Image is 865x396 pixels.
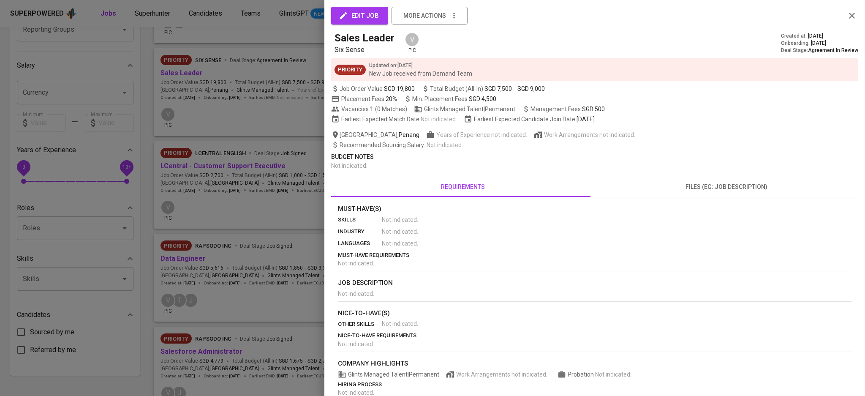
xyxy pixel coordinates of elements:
div: Onboarding : [781,40,858,47]
span: Not indicated . [382,227,418,236]
span: Not indicated . [427,142,463,148]
span: Recommended Sourcing Salary : [340,142,427,148]
span: Six Sense [335,46,364,54]
span: SGD 500 [582,106,605,112]
span: SGD 9,000 [517,85,545,93]
p: company highlights [338,359,851,369]
span: Work Arrangements not indicated. [544,131,635,139]
span: Not indicated . [421,115,457,123]
div: Deal Stage : [781,47,858,54]
span: edit job [340,10,379,21]
span: files (eg: job description) [600,182,853,192]
p: job description [338,278,851,288]
span: Not indicated . [338,290,374,297]
span: Penang [399,131,419,139]
span: Total Budget (All-In) [422,85,545,93]
button: more actions [392,7,468,25]
p: hiring process [338,380,851,389]
p: must-have requirements [338,251,851,259]
span: [DATE] [808,33,823,40]
span: [GEOGRAPHIC_DATA] , [331,131,419,139]
span: 1 [369,105,373,113]
span: Glints Managed Talent | Permanent [338,370,439,379]
span: Not indicated . [595,371,631,378]
span: SGD 19,800 [384,85,415,93]
span: Priority [335,66,366,74]
span: SGD 4,500 [469,96,496,102]
h5: Sales Leader [335,31,394,45]
span: Job Order Value [331,85,415,93]
span: Earliest Expected Match Date [331,115,457,123]
span: Years of Experience not indicated. [436,131,527,139]
span: requirements [336,182,590,192]
span: - [514,85,516,93]
span: Agreement In Review [808,47,858,53]
span: [DATE] [577,115,595,123]
span: Earliest Expected Candidate Join Date [464,115,595,123]
span: Probation [568,371,595,378]
p: other skills [338,320,382,328]
p: Updated on : [DATE] [369,62,472,69]
span: 20% [386,96,397,102]
div: V [405,32,419,47]
span: Not indicated . [338,260,374,267]
span: Placement Fees [341,96,397,102]
span: Not indicated . [338,341,374,347]
span: Not indicated . [382,239,418,248]
span: [DATE] [811,40,826,47]
p: skills [338,216,382,224]
span: Not indicated . [331,162,367,169]
span: Not indicated . [382,216,418,224]
button: edit job [331,7,388,25]
span: Work Arrangements not indicated. [456,370,547,379]
p: nice-to-have(s) [338,309,851,318]
p: languages [338,239,382,248]
span: Management Fees [530,106,605,112]
span: Glints Managed Talent | Permanent [414,105,515,113]
p: Must-Have(s) [338,204,851,214]
p: industry [338,227,382,236]
div: Created at : [781,33,858,40]
span: Not indicated . [382,320,418,328]
p: New Job received from Demand Team [369,69,472,78]
span: Not indicated . [338,389,374,396]
span: Vacancies ( 0 Matches ) [331,105,407,113]
span: more actions [403,11,446,21]
span: SGD 7,500 [484,85,512,93]
div: pic [405,32,419,54]
p: Budget Notes [331,153,858,161]
p: nice-to-have requirements [338,331,851,340]
span: Min. Placement Fees [412,96,496,102]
